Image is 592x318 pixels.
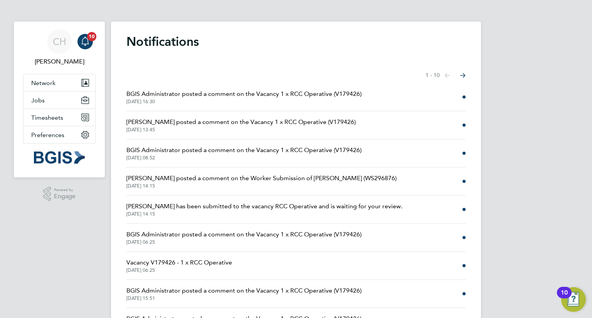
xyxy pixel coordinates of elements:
span: [DATE] 06:25 [126,239,362,245]
span: Timesheets [31,114,63,121]
span: [DATE] 14:15 [126,211,402,217]
span: 10 [87,32,96,41]
span: Chris Howlett [23,57,96,66]
button: Preferences [24,126,95,143]
nav: Main navigation [14,22,105,177]
a: BGIS Administrator posted a comment on the Vacancy 1 x RCC Operative (V179426)[DATE] 15:51 [126,286,362,301]
a: Powered byEngage [43,187,76,201]
a: [PERSON_NAME] posted a comment on the Worker Submission of [PERSON_NAME] (WS296876)[DATE] 14:15 [126,174,397,189]
span: Vacancy V179426 - 1 x RCC Operative [126,258,232,267]
span: [DATE] 13:45 [126,127,356,133]
span: [DATE] 08:52 [126,155,362,161]
span: Powered by [54,187,76,193]
a: BGIS Administrator posted a comment on the Vacancy 1 x RCC Operative (V179426)[DATE] 08:52 [126,146,362,161]
a: BGIS Administrator posted a comment on the Vacancy 1 x RCC Operative (V179426)[DATE] 16:30 [126,89,362,105]
span: [DATE] 06:25 [126,267,232,273]
a: Vacancy V179426 - 1 x RCC Operative[DATE] 06:25 [126,258,232,273]
span: [DATE] 14:15 [126,183,397,189]
span: BGIS Administrator posted a comment on the Vacancy 1 x RCC Operative (V179426) [126,146,362,155]
span: Jobs [31,97,45,104]
span: [DATE] 16:30 [126,99,362,105]
a: CH[PERSON_NAME] [23,29,96,66]
span: BGIS Administrator posted a comment on the Vacancy 1 x RCC Operative (V179426) [126,286,362,295]
a: [PERSON_NAME] has been submitted to the vacancy RCC Operative and is waiting for your review.[DAT... [126,202,402,217]
span: Preferences [31,131,64,139]
button: Jobs [24,92,95,109]
span: Network [31,79,55,87]
img: bgis-logo-retina.png [34,151,85,164]
a: [PERSON_NAME] posted a comment on the Vacancy 1 x RCC Operative (V179426)[DATE] 13:45 [126,117,356,133]
span: CH [53,37,66,47]
button: Timesheets [24,109,95,126]
div: 10 [561,293,568,303]
button: Network [24,74,95,91]
a: 10 [77,29,93,54]
span: BGIS Administrator posted a comment on the Vacancy 1 x RCC Operative (V179426) [126,89,362,99]
span: BGIS Administrator posted a comment on the Vacancy 1 x RCC Operative (V179426) [126,230,362,239]
span: [PERSON_NAME] posted a comment on the Vacancy 1 x RCC Operative (V179426) [126,117,356,127]
h1: Notifications [126,34,466,49]
nav: Select page of notifications list [425,68,466,83]
span: [PERSON_NAME] has been submitted to the vacancy RCC Operative and is waiting for your review. [126,202,402,211]
span: Engage [54,193,76,200]
a: BGIS Administrator posted a comment on the Vacancy 1 x RCC Operative (V179426)[DATE] 06:25 [126,230,362,245]
span: 1 - 10 [425,72,440,79]
span: [DATE] 15:51 [126,295,362,301]
span: [PERSON_NAME] posted a comment on the Worker Submission of [PERSON_NAME] (WS296876) [126,174,397,183]
button: Open Resource Center, 10 new notifications [561,287,586,312]
a: Go to home page [23,151,96,164]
